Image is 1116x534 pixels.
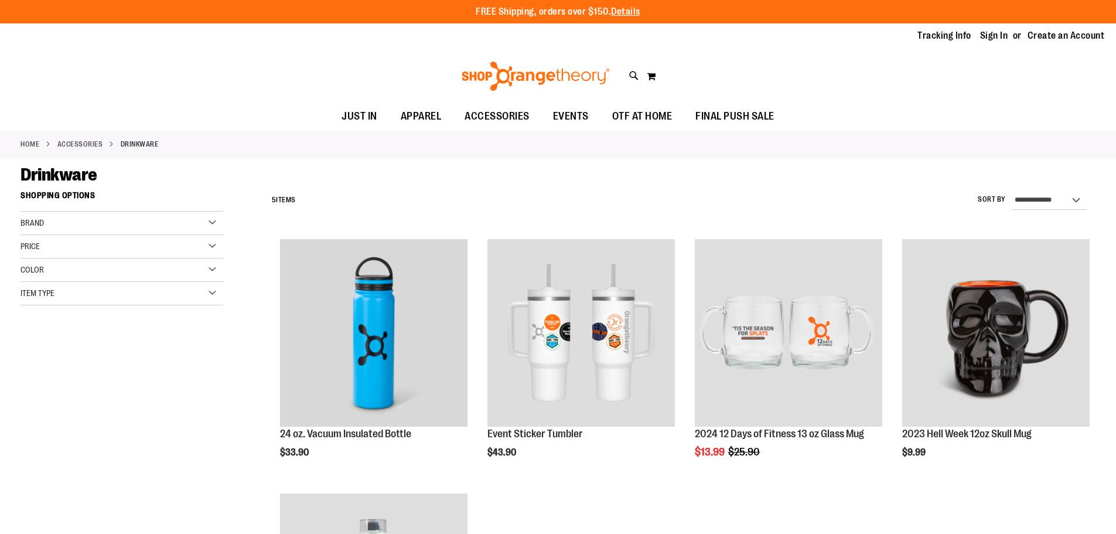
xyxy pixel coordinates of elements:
[330,103,389,130] a: JUST IN
[342,103,377,130] span: JUST IN
[121,139,159,149] strong: Drinkware
[902,447,927,458] span: $9.99
[460,62,612,91] img: Shop Orangetheory
[902,428,1032,440] a: 2023 Hell Week 12oz Skull Mug
[21,185,223,212] strong: Shopping Options
[600,103,684,130] a: OTF AT HOME
[695,239,882,428] a: Main image of 2024 12 Days of Fitness 13 oz Glass Mug
[553,103,589,130] span: EVENTS
[280,447,310,458] span: $33.90
[21,288,54,298] span: Item Type
[465,103,530,130] span: ACCESSORIES
[482,233,681,488] div: product
[902,239,1090,428] a: Product image for Hell Week 12oz Skull Mug
[280,239,467,427] img: 24 oz. Vacuum Insulated Bottle
[401,103,442,130] span: APPAREL
[1028,29,1105,42] a: Create an Account
[453,103,541,130] a: ACCESSORIES
[280,428,411,440] a: 24 oz. Vacuum Insulated Bottle
[980,29,1008,42] a: Sign In
[487,428,583,440] a: Event Sticker Tumbler
[611,6,640,17] a: Details
[917,29,971,42] a: Tracking Info
[695,428,864,440] a: 2024 12 Days of Fitness 13 oz Glass Mug
[21,218,44,227] span: Brand
[541,103,600,130] a: EVENTS
[21,165,97,185] span: Drinkware
[487,239,675,427] img: OTF 40 oz. Sticker Tumbler
[21,265,44,274] span: Color
[487,239,675,428] a: OTF 40 oz. Sticker Tumbler
[978,195,1006,205] label: Sort By
[57,139,103,149] a: ACCESSORIES
[280,239,467,428] a: 24 oz. Vacuum Insulated Bottle
[487,447,518,458] span: $43.90
[728,446,762,458] span: $25.90
[612,103,673,130] span: OTF AT HOME
[695,239,882,427] img: Main image of 2024 12 Days of Fitness 13 oz Glass Mug
[689,233,888,488] div: product
[896,233,1095,488] div: product
[272,196,277,204] span: 5
[695,446,726,458] span: $13.99
[272,191,296,209] h2: Items
[21,139,39,149] a: Home
[902,239,1090,427] img: Product image for Hell Week 12oz Skull Mug
[684,103,786,130] a: FINAL PUSH SALE
[21,242,40,251] span: Price
[389,103,453,130] a: APPAREL
[476,5,640,19] p: FREE Shipping, orders over $150.
[274,233,473,488] div: product
[695,103,774,130] span: FINAL PUSH SALE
